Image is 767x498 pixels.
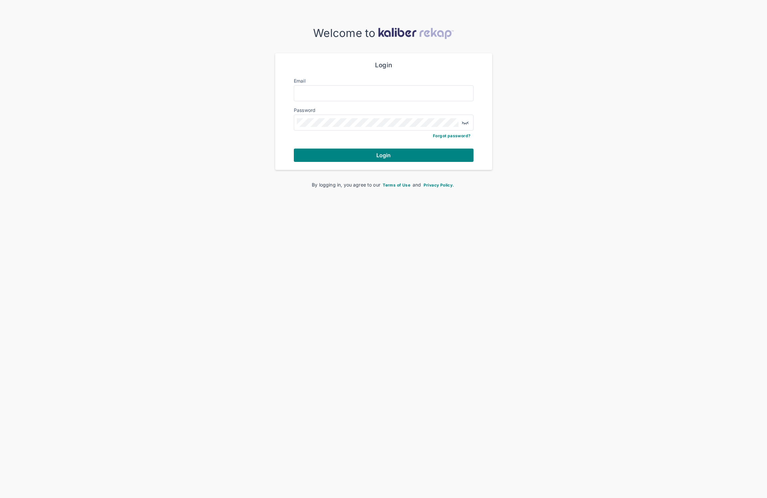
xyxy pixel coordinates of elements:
[378,28,454,39] img: kaliber-logo
[383,183,410,188] span: Terms of Use
[433,133,471,138] a: Forgot password?
[286,181,481,188] div: By logging in, you agree to our and
[461,119,469,127] img: eye-closed.fa43b6e4.svg
[423,182,455,188] a: Privacy Policy.
[294,61,474,69] div: Login
[376,152,391,159] span: Login
[294,107,316,113] label: Password
[294,78,305,84] label: Email
[382,182,411,188] a: Terms of Use
[424,183,454,188] span: Privacy Policy.
[294,149,474,162] button: Login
